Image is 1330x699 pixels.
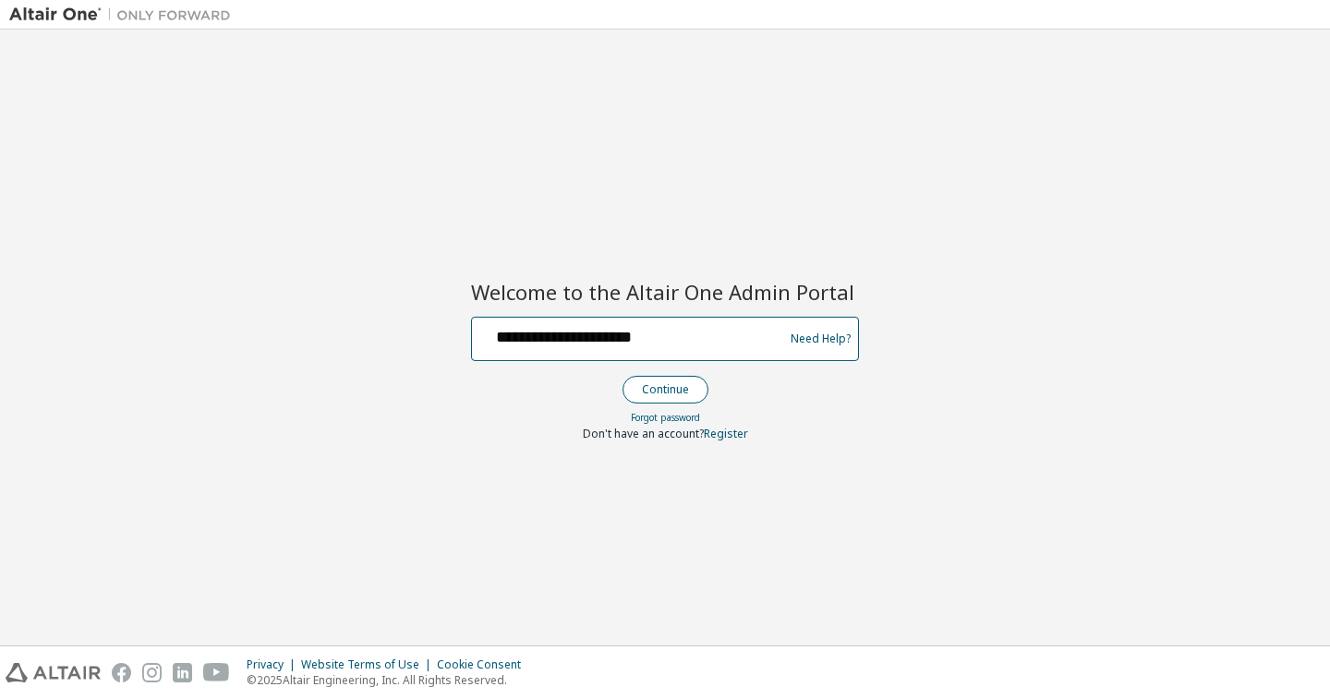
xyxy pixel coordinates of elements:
[301,657,437,672] div: Website Terms of Use
[142,663,162,682] img: instagram.svg
[623,376,708,404] button: Continue
[9,6,240,24] img: Altair One
[704,426,748,441] a: Register
[583,426,704,441] span: Don't have an account?
[173,663,192,682] img: linkedin.svg
[247,657,301,672] div: Privacy
[791,338,851,339] a: Need Help?
[471,279,859,305] h2: Welcome to the Altair One Admin Portal
[6,663,101,682] img: altair_logo.svg
[203,663,230,682] img: youtube.svg
[437,657,532,672] div: Cookie Consent
[631,411,700,424] a: Forgot password
[247,672,532,688] p: © 2025 Altair Engineering, Inc. All Rights Reserved.
[112,663,131,682] img: facebook.svg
